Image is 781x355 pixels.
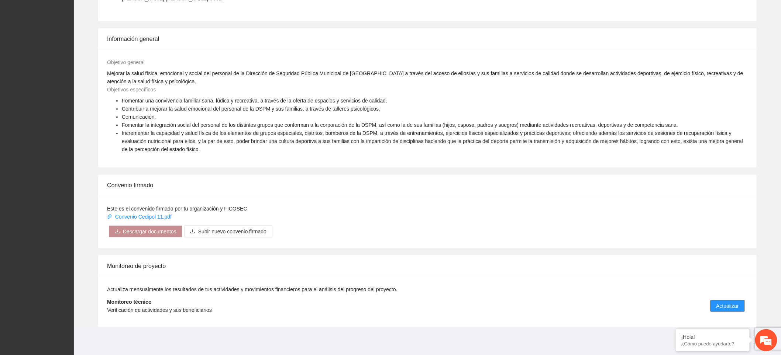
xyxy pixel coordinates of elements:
span: Comunicación. [122,114,156,120]
span: paper-clip [107,214,112,219]
span: Verificación de actividades y sus beneficiarios [107,307,212,313]
button: downloadDescargar documentos [109,226,182,237]
span: Fomentar una convivencia familiar sana, lúdica y recreativa, a través de la oferta de espacios y ... [122,98,387,104]
div: Convenio firmado [107,175,748,196]
div: Información general [107,28,748,49]
span: Contribuir a mejorar la salud emocional del personal de la DSPM y sus familias, a través de talle... [122,106,380,112]
button: uploadSubir nuevo convenio firmado [184,226,272,237]
span: Fomentar la integración social del personal de los distintos grupos que conforman a la corporació... [122,122,678,128]
span: uploadSubir nuevo convenio firmado [184,229,272,234]
span: Objetivos específicos [107,87,156,93]
div: Monitoreo de proyecto [107,255,748,276]
span: upload [190,229,195,235]
span: Actualizar [716,302,739,310]
strong: Monitoreo técnico [107,299,152,305]
span: Objetivo general [107,59,145,65]
span: Este es el convenido firmado por tu organización y FICOSEC [107,206,247,212]
button: Actualizar [711,300,745,312]
span: Subir nuevo convenio firmado [198,227,266,236]
span: download [115,229,120,235]
div: ¡Hola! [681,334,744,340]
span: Mejorar la salud física, emocional y social del personal de la Dirección de Seguridad Pública Mun... [107,70,743,84]
span: Actualiza mensualmente los resultados de tus actividades y movimientos financieros para el anális... [107,286,398,292]
span: Descargar documentos [123,227,176,236]
span: Incrementar la capacidad y salud física de los elementos de grupos especiales, distritos, bombero... [122,130,743,152]
p: ¿Cómo puedo ayudarte? [681,341,744,347]
a: Convenio Cedipol 11.pdf [107,214,173,220]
